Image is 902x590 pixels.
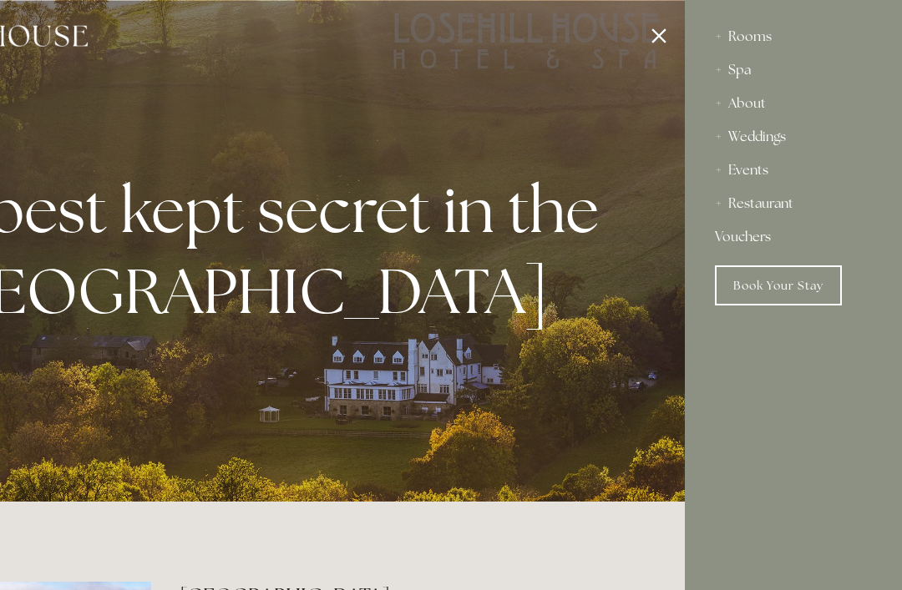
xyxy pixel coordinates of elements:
[715,154,872,187] div: Events
[715,87,872,120] div: About
[715,53,872,87] div: Spa
[715,187,872,220] div: Restaurant
[715,120,872,154] div: Weddings
[715,265,842,305] a: Book Your Stay
[715,20,872,53] div: Rooms
[715,220,872,254] a: Vouchers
